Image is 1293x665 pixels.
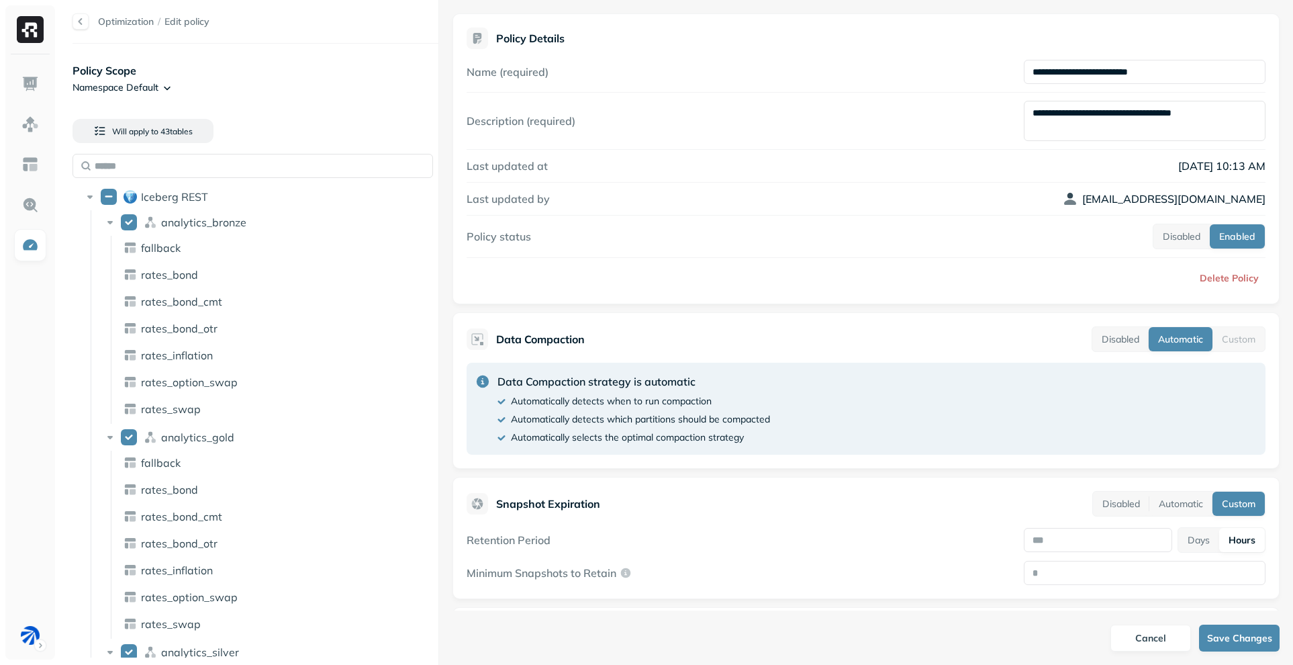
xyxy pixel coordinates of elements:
button: analytics_bronze [121,214,137,230]
div: rates_inflation [118,345,434,366]
div: analytics_goldanalytics_gold [98,427,434,448]
p: rates_swap [141,402,201,416]
p: analytics_bronze [161,216,246,229]
p: fallback [141,456,181,470]
p: rates_bond_otr [141,537,218,550]
p: Iceberg REST [141,190,208,204]
p: rates_option_swap [141,590,238,604]
p: rates_inflation [141,349,213,362]
div: rates_swap [118,398,434,420]
button: Hours [1219,528,1265,552]
button: Iceberg REST [101,189,117,205]
p: Automatically detects which partitions should be compacted [511,413,770,426]
img: Dashboard [21,75,39,93]
p: rates_bond [141,268,198,281]
p: rates_inflation [141,564,213,577]
img: Asset Explorer [21,156,39,173]
button: Will apply to 43tables [73,119,213,143]
p: Automatically selects the optimal compaction strategy [511,431,744,444]
div: Iceberg RESTIceberg REST [78,186,433,208]
button: Enabled [1210,224,1265,249]
p: rates_option_swap [141,375,238,389]
button: Save Changes [1199,625,1280,652]
div: rates_swap [118,613,434,635]
p: fallback [141,241,181,255]
div: rates_inflation [118,560,434,581]
img: BAM [21,626,40,645]
p: / [158,15,160,28]
span: Edit policy [164,15,209,28]
button: analytics_silver [121,644,137,660]
img: Ryft [17,16,44,43]
span: 43 table s [158,126,193,136]
button: Cancel [1110,625,1191,652]
nav: breadcrumb [98,15,209,28]
img: Assets [21,116,39,133]
div: rates_bond [118,479,434,500]
p: Data Compaction strategy is automatic [497,373,770,390]
div: fallback [118,452,434,474]
p: Policy Scope [73,62,438,79]
div: analytics_bronzeanalytics_bronze [98,212,434,233]
button: Automatic [1149,492,1212,516]
div: rates_option_swap [118,586,434,608]
p: rates_bond_otr [141,322,218,335]
p: [EMAIL_ADDRESS][DOMAIN_NAME] [1082,191,1265,207]
span: Will apply to [112,126,158,136]
p: [DATE] 10:13 AM [1024,158,1265,174]
div: rates_bond_otr [118,533,434,554]
p: rates_bond_cmt [141,295,222,308]
button: Disabled [1153,224,1210,249]
p: Namespace Default [73,81,158,94]
div: fallback [118,237,434,259]
p: Policy Details [496,32,565,45]
img: Query Explorer [21,196,39,214]
div: rates_option_swap [118,371,434,393]
div: analytics_silveranalytics_silver [98,641,434,663]
p: Minimum Snapshots to Retain [467,566,616,580]
label: Last updated by [467,192,550,206]
label: Policy status [467,230,531,243]
button: Disabled [1093,492,1149,516]
div: rates_bond_cmt [118,291,434,312]
img: Optimization [21,236,39,254]
button: Automatic [1149,327,1212,351]
label: Name (required) [467,65,548,79]
div: rates_bond [118,264,434,285]
label: Description (required) [467,114,575,128]
p: rates_bond_cmt [141,510,222,523]
button: Delete Policy [1189,266,1265,290]
div: rates_bond_cmt [118,506,434,527]
p: analytics_gold [161,431,234,444]
p: analytics_silver [161,646,239,659]
p: Snapshot Expiration [496,496,600,512]
p: rates_swap [141,617,201,631]
button: Disabled [1092,327,1149,351]
button: analytics_gold [121,429,137,445]
p: rates_bond [141,483,198,496]
div: rates_bond_otr [118,318,434,339]
button: Custom [1212,492,1265,516]
p: Automatically detects when to run compaction [511,395,712,408]
a: Optimization [98,15,154,28]
label: Last updated at [467,159,548,173]
p: Data Compaction [496,331,585,347]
